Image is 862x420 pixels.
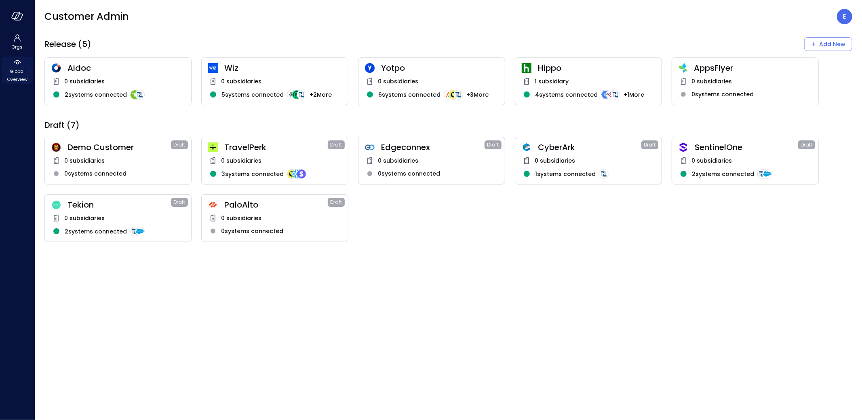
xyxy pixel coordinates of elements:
span: 5 systems connected [221,90,284,99]
span: 0 subsidiaries [691,156,732,165]
div: Global Overview [2,57,33,84]
span: Draft [487,141,499,149]
span: 1 subsidiary [535,77,569,86]
span: AppsFlyer [694,63,812,73]
span: 0 systems connected [221,227,283,235]
span: 0 systems connected [691,90,754,99]
img: cfcvbyzhwvtbhao628kj [208,63,218,73]
span: Draft [331,198,342,206]
img: integration-logo [292,169,301,179]
img: euz2wel6fvrjeyhjwgr9 [208,142,218,152]
span: 0 subsidiaries [64,156,105,165]
span: Orgs [12,43,23,51]
span: PaloAlto [224,199,328,210]
img: integration-logo [601,90,611,100]
img: integration-logo [130,90,140,100]
img: integration-logo [611,90,620,100]
span: 0 subsidiaries [64,214,105,223]
div: Add New [819,39,845,49]
span: 0 subsidiaries [691,77,732,86]
img: integration-logo [287,169,297,179]
span: SentinelOne [695,142,798,153]
span: 0 subsidiaries [221,156,261,165]
span: Draft [644,141,656,149]
img: integration-logo [130,227,140,236]
div: Orgs [2,32,33,52]
span: + 2 More [310,90,332,99]
span: 1 systems connected [535,170,596,178]
p: E [843,12,847,21]
span: Customer Admin [44,10,129,23]
span: Draft (7) [44,120,80,130]
img: integration-logo [444,90,453,100]
span: TravelPerk [224,142,328,153]
img: integration-logo [449,90,458,100]
span: Release (5) [44,39,91,49]
span: Draft [174,198,185,206]
span: Demo Customer [67,142,171,153]
img: integration-logo [453,90,463,100]
img: integration-logo [287,90,297,100]
img: integration-logo [135,227,145,236]
span: 0 subsidiaries [378,156,418,165]
div: Add New Organization [804,37,852,51]
span: 6 systems connected [378,90,440,99]
span: Draft [801,141,813,149]
span: 0 systems connected [378,169,440,178]
span: Hippo [538,63,655,73]
img: integration-logo [297,169,306,179]
span: Edgeconnex [381,142,485,153]
span: 0 subsidiaries [535,156,575,165]
span: 0 subsidiaries [221,214,261,223]
img: integration-logo [292,90,301,100]
img: integration-logo [135,90,145,100]
img: integration-logo [757,169,767,179]
span: 0 subsidiaries [221,77,261,86]
span: + 3 More [466,90,489,99]
span: 0 subsidiaries [378,77,418,86]
img: rosehlgmm5jjurozkspi [365,63,375,73]
span: 2 systems connected [692,170,754,178]
span: 2 systems connected [65,90,127,99]
img: oujisyhxiqy1h0xilnqx [679,142,688,152]
img: zbmm8o9awxf8yv3ehdzf [679,63,687,73]
span: Yotpo [381,63,498,73]
span: Wiz [224,63,341,73]
img: hs4uxyqbml240cwf4com [208,200,218,210]
img: scnakozdowacoarmaydw [51,142,61,152]
img: integration-logo [762,169,772,179]
img: a5he5ildahzqx8n3jb8t [522,142,531,152]
button: Add New [804,37,852,51]
img: integration-logo [606,90,615,100]
span: Draft [331,141,342,149]
div: Eleanor Yehudai [837,9,852,24]
span: Draft [174,141,185,149]
span: 2 systems connected [65,227,127,236]
span: Tekion [67,199,171,210]
span: 0 subsidiaries [64,77,105,86]
span: + 1 More [624,90,644,99]
img: integration-logo [297,90,306,100]
img: ynjrjpaiymlkbkxtflmu [522,63,531,73]
img: integration-logo [599,169,609,179]
img: dweq851rzgflucm4u1c8 [51,200,61,210]
span: Global Overview [5,67,30,83]
span: 0 systems connected [64,169,126,178]
img: hddnet8eoxqedtuhlo6i [51,63,61,73]
span: CyberArk [538,142,641,153]
span: 4 systems connected [535,90,598,99]
span: Aidoc [67,63,185,73]
img: gkfkl11jtdpupy4uruhy [365,142,375,152]
span: 3 systems connected [221,170,284,178]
